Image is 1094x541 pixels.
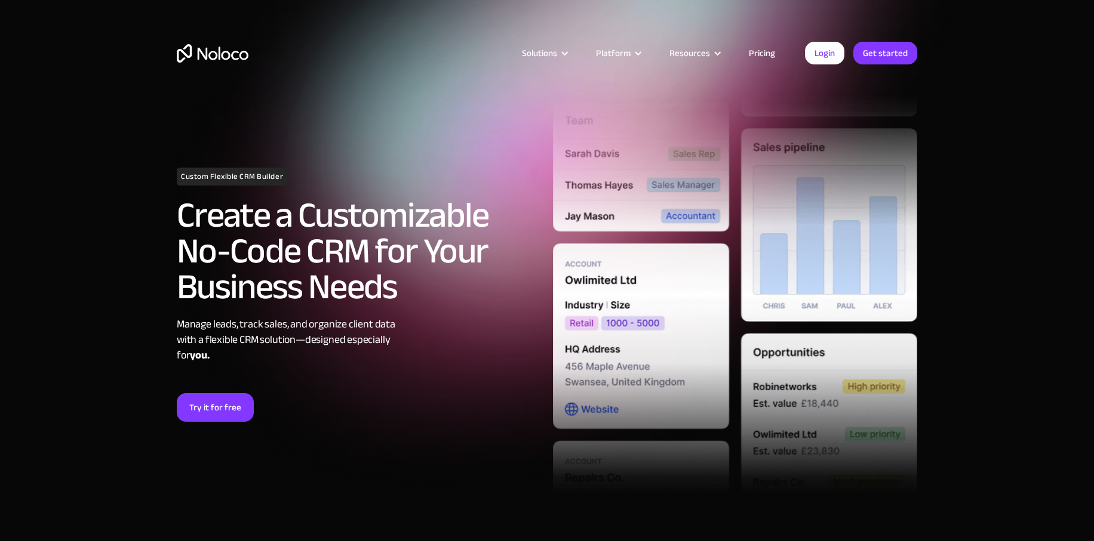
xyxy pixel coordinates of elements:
[177,317,541,363] div: Manage leads, track sales, and organize client data with a flexible CRM solution—designed especia...
[177,393,254,422] a: Try it for free
[177,44,248,63] a: home
[581,45,654,61] div: Platform
[654,45,734,61] div: Resources
[190,345,209,365] strong: you.
[734,45,790,61] a: Pricing
[522,45,557,61] div: Solutions
[805,42,844,64] a: Login
[507,45,581,61] div: Solutions
[177,168,287,186] h1: Custom Flexible CRM Builder
[669,45,710,61] div: Resources
[853,42,917,64] a: Get started
[596,45,631,61] div: Platform
[177,197,541,305] h2: Create a Customizable No-Code CRM for Your Business Needs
